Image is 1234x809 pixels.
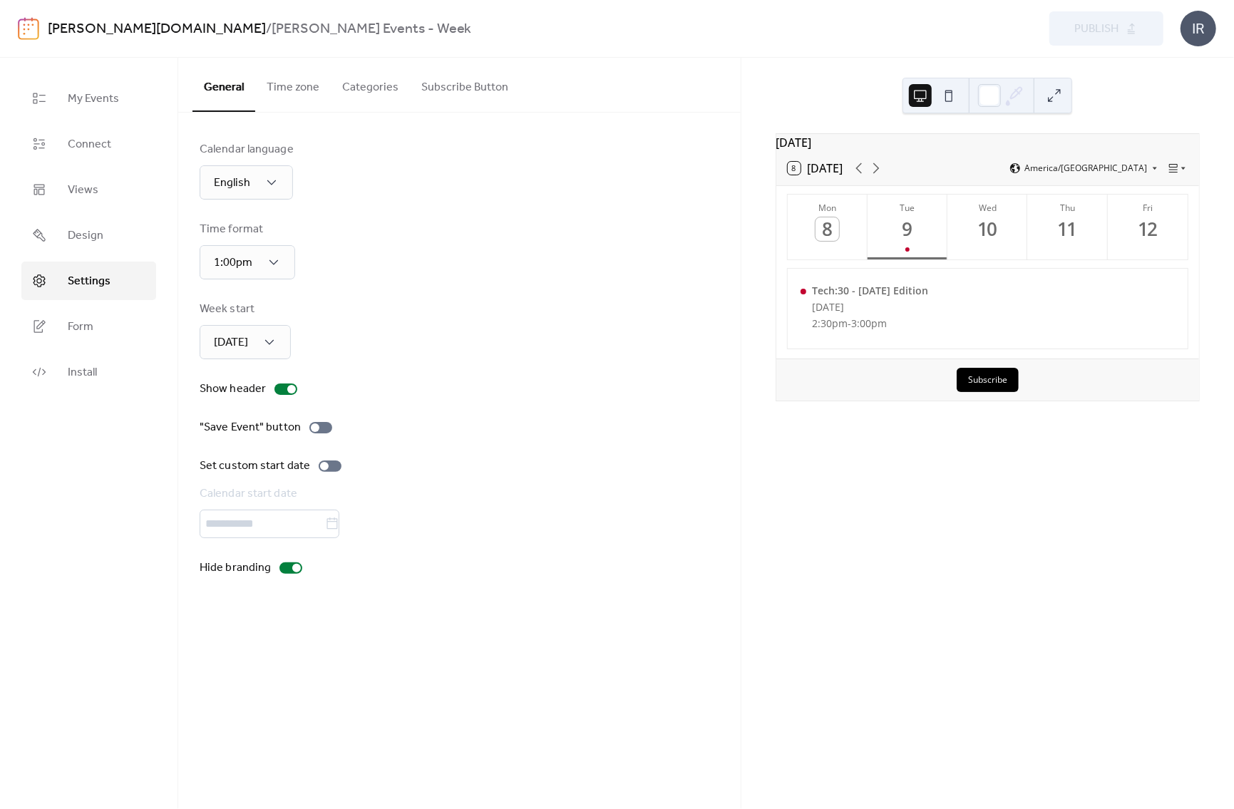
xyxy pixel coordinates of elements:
img: logo [18,17,39,40]
span: America/[GEOGRAPHIC_DATA] [1024,164,1147,172]
span: Design [68,227,103,244]
div: Thu [1032,202,1103,214]
div: [DATE] [812,300,928,314]
button: Time zone [255,58,331,110]
b: / [266,16,272,43]
span: My Events [68,91,119,108]
span: Form [68,319,93,336]
a: Design [21,216,156,254]
a: Views [21,170,156,209]
div: Wed [952,202,1023,214]
div: Time format [200,221,292,238]
button: Tue9 [868,195,947,259]
div: IR [1181,11,1216,46]
span: 3:00pm [851,316,887,330]
button: General [192,58,255,112]
button: Categories [331,58,410,110]
button: Fri12 [1108,195,1188,259]
span: English [214,172,250,194]
div: 11 [1056,217,1079,241]
div: 12 [1136,217,1160,241]
div: 9 [896,217,920,241]
button: Subscribe [957,368,1019,392]
div: Mon [792,202,863,214]
div: Tech:30 - [DATE] Edition [812,284,928,297]
span: Connect [68,136,111,153]
a: Form [21,307,156,346]
a: [PERSON_NAME][DOMAIN_NAME] [48,16,266,43]
span: 2:30pm [812,316,848,330]
div: Tue [872,202,943,214]
a: My Events [21,79,156,118]
span: Views [68,182,98,199]
button: Thu11 [1027,195,1107,259]
div: Hide branding [200,560,271,577]
span: Settings [68,273,110,290]
span: [DATE] [214,331,248,354]
a: Settings [21,262,156,300]
div: "Save Event" button [200,419,301,436]
button: Mon8 [788,195,868,259]
div: 8 [816,217,839,241]
a: Install [21,353,156,391]
div: Week start [200,301,288,318]
button: Subscribe Button [410,58,520,110]
button: 8[DATE] [783,158,848,178]
a: Connect [21,125,156,163]
div: Show header [200,381,266,398]
div: Set custom start date [200,458,310,475]
div: 10 [976,217,999,241]
div: Fri [1112,202,1183,214]
div: Calendar language [200,141,294,158]
button: Wed10 [947,195,1027,259]
div: [DATE] [776,134,1199,151]
span: Install [68,364,97,381]
b: [PERSON_NAME] Events - Week [272,16,472,43]
span: 1:00pm [214,252,252,274]
span: - [848,316,851,330]
div: Calendar start date [200,485,716,503]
